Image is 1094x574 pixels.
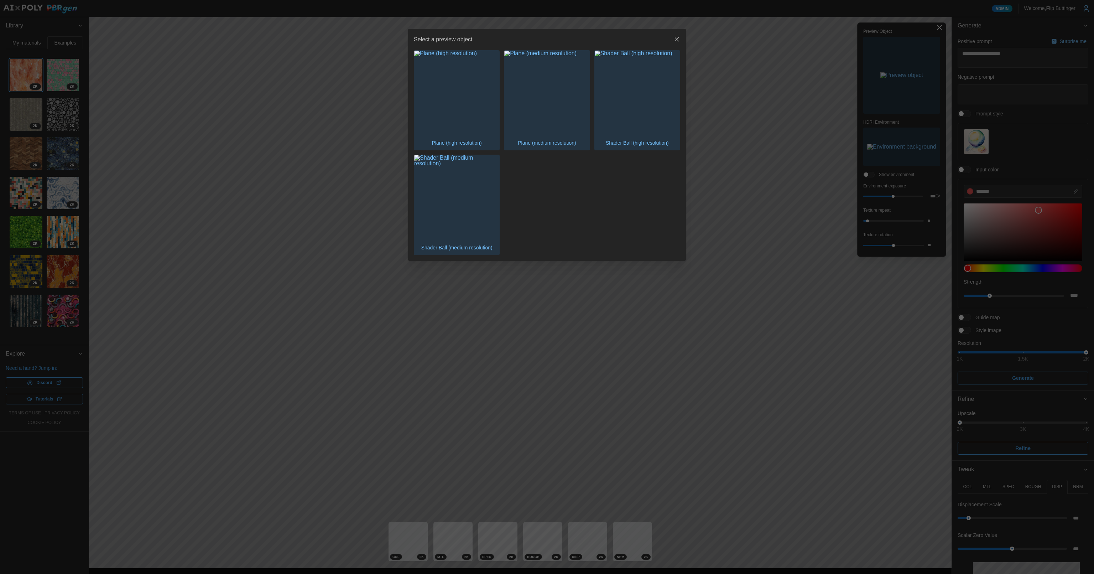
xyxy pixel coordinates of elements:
[414,155,499,240] img: Shader Ball (medium resolution)
[418,241,496,255] p: Shader Ball (medium resolution)
[414,37,473,42] h2: Select a preview object
[514,136,579,150] p: Plane (medium resolution)
[414,50,500,151] button: Plane (high resolution)Plane (high resolution)
[428,136,485,150] p: Plane (high resolution)
[602,136,672,150] p: Shader Ball (high resolution)
[414,155,500,255] button: Shader Ball (medium resolution)Shader Ball (medium resolution)
[594,50,680,151] button: Shader Ball (high resolution)Shader Ball (high resolution)
[595,51,680,136] img: Shader Ball (high resolution)
[504,50,590,151] button: Plane (medium resolution)Plane (medium resolution)
[414,51,499,136] img: Plane (high resolution)
[504,51,589,136] img: Plane (medium resolution)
